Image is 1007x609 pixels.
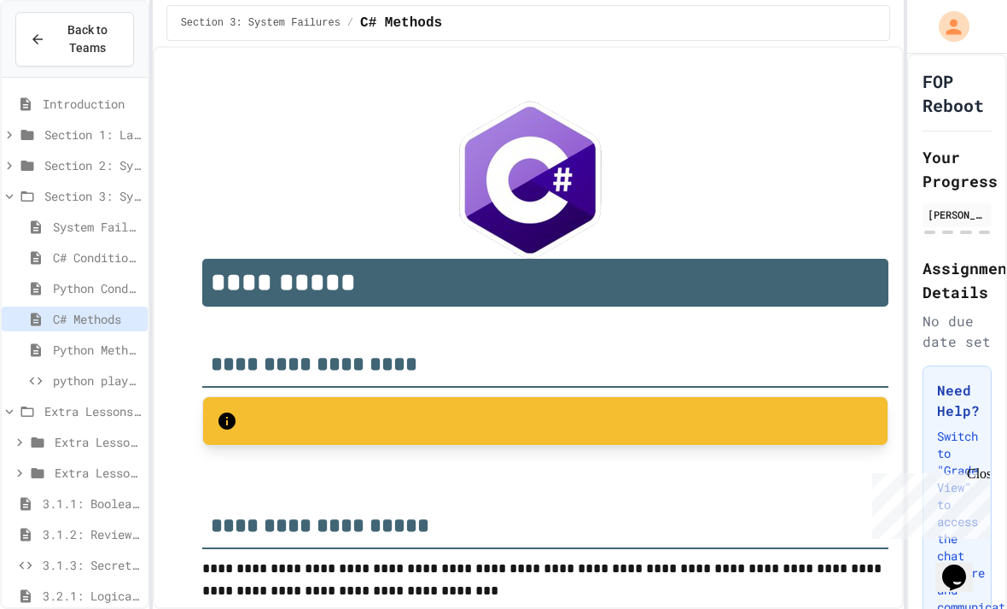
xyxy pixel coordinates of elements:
[935,541,990,592] iframe: chat widget
[7,7,118,108] div: Chat with us now!Close
[44,402,141,420] span: Extra Lessons and Practice Python
[923,145,992,193] h2: Your Progress
[53,372,141,389] span: python playspace
[937,380,977,421] h3: Need Help?
[53,249,141,266] span: C# Conditionals
[43,556,141,574] span: 3.1.3: Secret Access
[44,126,141,143] span: Section 1: Launch Sequence
[928,207,987,222] div: [PERSON_NAME]
[360,13,442,33] span: C# Methods
[15,12,134,67] button: Back to Teams
[43,95,141,113] span: Introduction
[347,16,353,30] span: /
[53,310,141,328] span: C# Methods
[923,256,992,304] h2: Assignment Details
[923,311,992,352] div: No due date set
[44,156,141,174] span: Section 2: System Control
[55,21,119,57] span: Back to Teams
[53,218,141,236] span: System Failures Story
[865,466,990,539] iframe: chat widget
[55,433,141,451] span: Extra Lessons 1 Problem Solving
[181,16,341,30] span: Section 3: System Failures
[43,525,141,543] span: 3.1.2: Review - Booleans
[55,464,141,482] span: Extra Lessons 2 Data Types, User Input and Math Operators
[43,495,141,512] span: 3.1.1: Booleans
[53,341,141,359] span: Python Methods\Functions
[43,587,141,605] span: 3.2.1: Logical Operators
[44,187,141,205] span: Section 3: System Failures
[923,69,992,117] h1: FOP Reboot
[921,7,974,46] div: My Account
[53,279,141,297] span: Python Conditionals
